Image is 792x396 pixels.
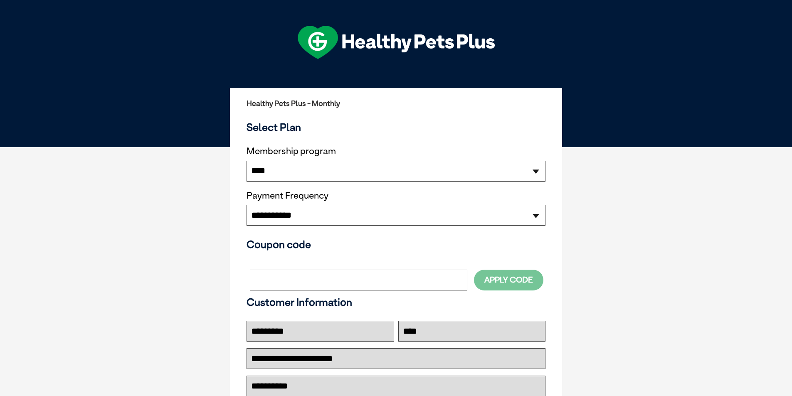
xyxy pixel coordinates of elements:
h3: Coupon code [247,238,545,251]
label: Membership program [247,146,545,157]
h2: Healthy Pets Plus - Monthly [247,99,545,108]
h3: Select Plan [247,121,545,133]
img: hpp-logo-landscape-green-white.png [298,26,495,59]
h3: Customer Information [247,296,545,308]
button: Apply Code [474,270,543,290]
label: Payment Frequency [247,190,328,201]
